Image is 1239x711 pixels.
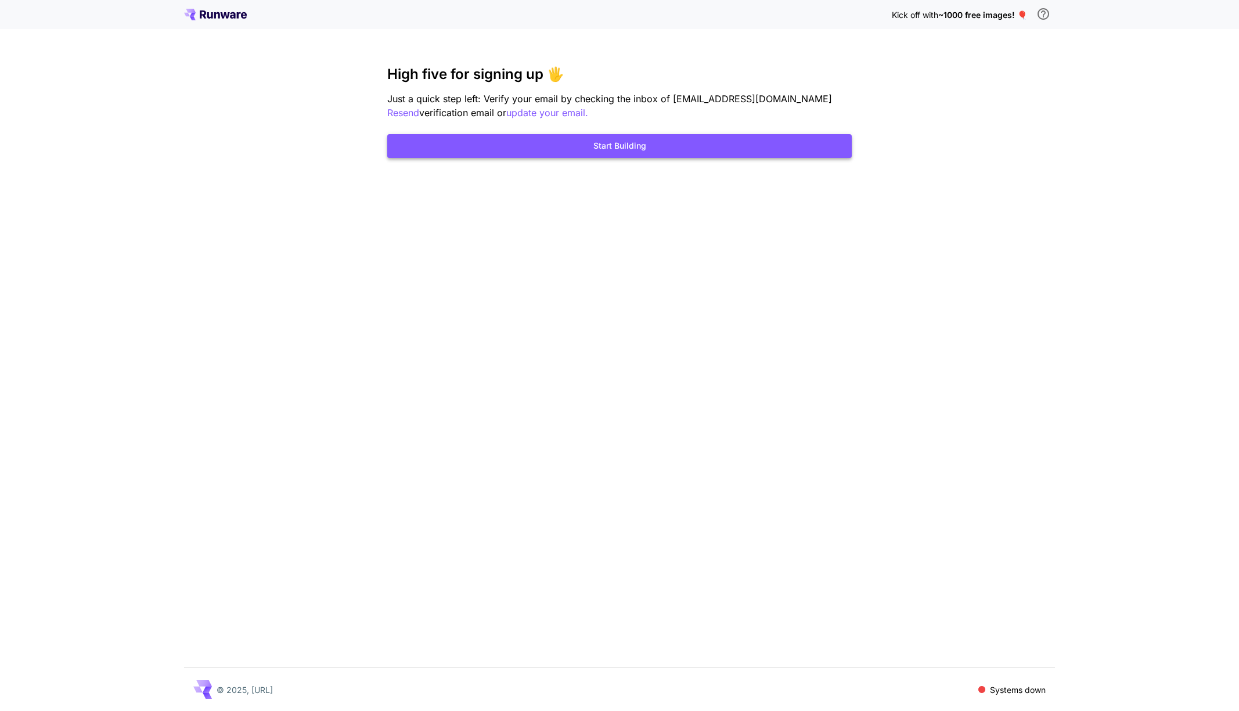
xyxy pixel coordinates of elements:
span: ~1000 free images! 🎈 [938,10,1027,20]
button: update your email. [506,106,588,120]
button: Resend [387,106,419,120]
button: In order to qualify for free credit, you need to sign up with a business email address and click ... [1032,2,1055,26]
button: Start Building [387,134,852,158]
span: Kick off with [892,10,938,20]
p: Systems down [990,684,1046,696]
p: © 2025, [URL] [217,684,273,696]
h3: High five for signing up 🖐️ [387,66,852,82]
span: Just a quick step left: Verify your email by checking the inbox of [EMAIL_ADDRESS][DOMAIN_NAME] [387,93,832,105]
span: verification email or [419,107,506,119]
